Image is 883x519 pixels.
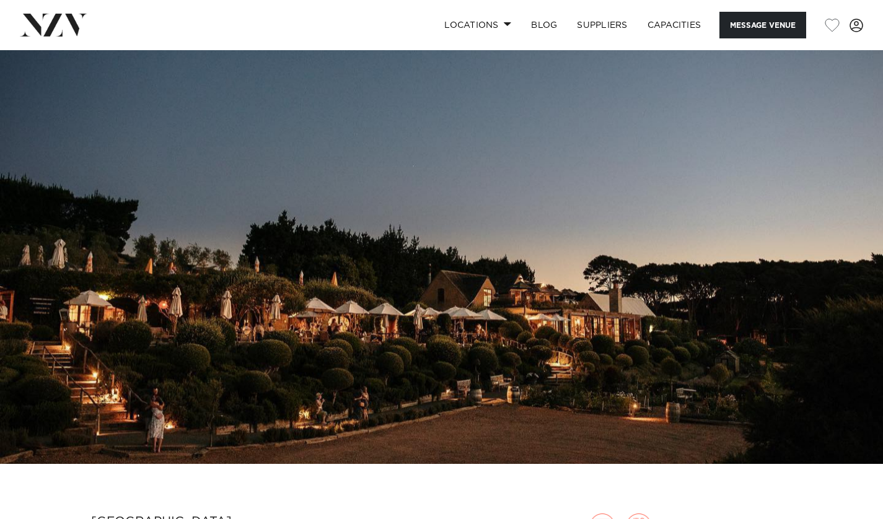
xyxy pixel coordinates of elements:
[567,12,637,38] a: SUPPLIERS
[638,12,711,38] a: Capacities
[434,12,521,38] a: Locations
[719,12,806,38] button: Message Venue
[521,12,567,38] a: BLOG
[20,14,87,36] img: nzv-logo.png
